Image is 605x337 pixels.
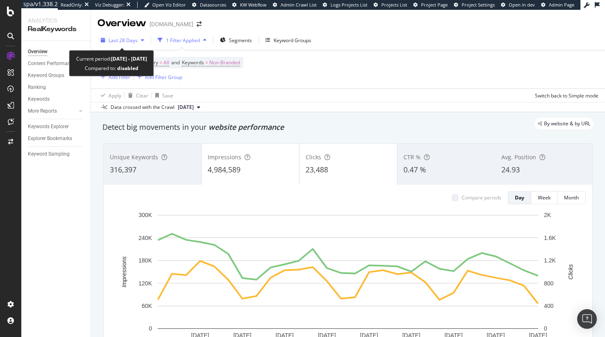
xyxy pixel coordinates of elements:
[144,2,186,8] a: Open Viz Editor
[544,303,554,309] text: 400
[544,280,554,287] text: 800
[229,37,252,44] span: Segments
[200,2,226,8] span: Datasources
[232,2,267,8] a: KW Webflow
[564,194,579,201] div: Month
[549,2,574,8] span: Admin Page
[28,71,64,80] div: Keyword Groups
[28,59,75,68] div: Content Performance
[544,121,590,126] span: By website & by URL
[174,102,204,112] button: [DATE]
[110,165,136,174] span: 316,397
[145,74,182,81] div: Add Filter Group
[462,194,501,201] div: Compare periods
[28,47,48,56] div: Overview
[116,65,138,72] b: disabled
[28,150,85,158] a: Keyword Sampling
[110,153,158,161] span: Unique Keywords
[109,92,121,99] div: Apply
[61,2,83,8] div: ReadOnly:
[182,59,204,66] span: Keywords
[535,118,594,129] div: legacy label
[28,122,85,131] a: Keywords Explorer
[541,2,574,8] a: Admin Page
[159,59,162,66] span: =
[531,191,557,204] button: Week
[28,83,85,92] a: Ranking
[208,165,240,174] span: 4,984,589
[28,150,70,158] div: Keyword Sampling
[138,212,152,218] text: 300K
[538,194,551,201] div: Week
[273,2,317,8] a: Admin Crawl List
[28,134,72,143] div: Explorer Bookmarks
[138,257,152,264] text: 180K
[374,2,407,8] a: Projects List
[509,2,535,8] span: Open in dev
[217,34,255,47] button: Segments
[28,107,57,115] div: More Reports
[567,264,574,279] text: Clicks
[109,37,138,44] span: Last 28 Days
[152,89,173,102] button: Save
[462,2,495,8] span: Project Settings
[28,95,50,104] div: Keywords
[281,2,317,8] span: Admin Crawl List
[209,57,240,68] span: Non-Branded
[163,57,169,68] span: All
[28,16,84,25] div: Analytics
[138,280,152,287] text: 120K
[171,59,180,66] span: and
[323,2,367,8] a: Logs Projects List
[28,71,85,80] a: Keyword Groups
[111,55,147,62] b: [DATE] - [DATE]
[166,37,200,44] div: 1 Filter Applied
[95,2,125,8] div: Viz Debugger:
[421,2,448,8] span: Project Page
[508,191,531,204] button: Day
[97,16,146,30] div: Overview
[532,89,598,102] button: Switch back to Simple mode
[208,153,241,161] span: Impressions
[331,2,367,8] span: Logs Projects List
[76,54,147,63] div: Current period:
[306,165,328,174] span: 23,488
[28,83,46,92] div: Ranking
[150,20,193,28] div: [DOMAIN_NAME]
[262,34,315,47] button: Keyword Groups
[28,107,77,115] a: More Reports
[413,2,448,8] a: Project Page
[28,134,85,143] a: Explorer Bookmarks
[178,104,194,111] span: 2025 Aug. 11th
[125,89,148,102] button: Clear
[535,92,598,99] div: Switch back to Simple mode
[274,37,311,44] div: Keyword Groups
[557,191,586,204] button: Month
[28,25,84,34] div: RealKeywords
[381,2,407,8] span: Projects List
[138,235,152,241] text: 240K
[28,47,85,56] a: Overview
[544,325,547,332] text: 0
[577,309,597,329] div: Open Intercom Messenger
[109,74,130,81] div: Add Filter
[544,212,551,218] text: 2K
[28,122,69,131] div: Keywords Explorer
[205,59,208,66] span: =
[403,153,421,161] span: CTR %
[162,92,173,99] div: Save
[454,2,495,8] a: Project Settings
[28,59,85,68] a: Content Performance
[85,63,138,73] div: Compared to:
[149,325,152,332] text: 0
[152,2,186,8] span: Open Viz Editor
[544,235,556,241] text: 1.6K
[192,2,226,8] a: Datasources
[28,95,85,104] a: Keywords
[154,34,210,47] button: 1 Filter Applied
[501,153,536,161] span: Avg. Position
[97,89,121,102] button: Apply
[501,2,535,8] a: Open in dev
[111,104,174,111] div: Data crossed with the Crawl
[501,165,520,174] span: 24.93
